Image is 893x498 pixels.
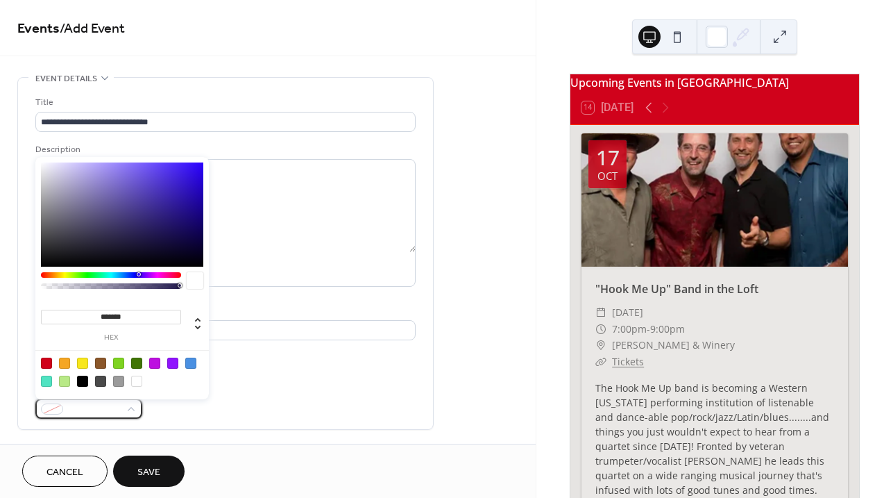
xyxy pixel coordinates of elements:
span: Save [137,465,160,480]
div: #D0021B [41,358,52,369]
div: #4A90E2 [185,358,196,369]
div: ​ [595,321,606,338]
div: #000000 [77,376,88,387]
div: Description [35,142,413,157]
label: hex [41,334,181,342]
div: #8B572A [95,358,106,369]
div: #B8E986 [59,376,70,387]
div: #F5A623 [59,358,70,369]
span: Cancel [46,465,83,480]
div: #50E3C2 [41,376,52,387]
div: #9B9B9B [113,376,124,387]
div: ​ [595,354,606,370]
div: #417505 [131,358,142,369]
div: Title [35,95,413,110]
div: #4A4A4A [95,376,106,387]
div: #BD10E0 [149,358,160,369]
span: [PERSON_NAME] & Winery [612,337,735,354]
a: Events [17,15,60,42]
span: 7:00pm [612,321,647,338]
button: Cancel [22,456,108,487]
div: #FFFFFF [131,376,142,387]
span: / Add Event [60,15,125,42]
div: #9013FE [167,358,178,369]
div: 17 [596,147,620,168]
span: 9:00pm [650,321,685,338]
a: Tickets [612,355,644,368]
span: Event details [35,72,97,86]
a: "Hook Me Up" Band in the Loft [595,281,758,297]
div: ​ [595,304,606,321]
div: Upcoming Events in [GEOGRAPHIC_DATA] [570,74,859,91]
div: Location [35,304,413,318]
div: #F8E71C [77,358,88,369]
button: Save [113,456,185,487]
div: #7ED321 [113,358,124,369]
div: ​ [595,337,606,354]
div: Oct [597,171,618,181]
span: - [647,321,650,338]
span: [DATE] [612,304,643,321]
